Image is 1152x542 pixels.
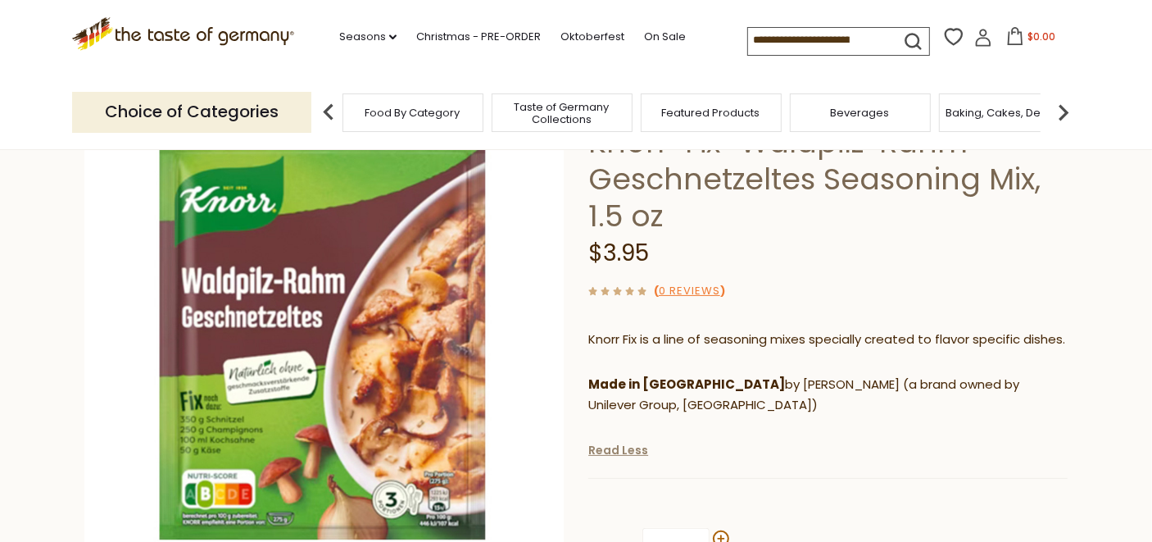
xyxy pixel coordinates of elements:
a: Taste of Germany Collections [497,101,628,125]
a: Baking, Cakes, Desserts [946,107,1073,119]
a: 0 Reviews [659,283,720,300]
img: previous arrow [312,96,345,129]
a: Christmas - PRE-ORDER [416,28,541,46]
img: next arrow [1047,96,1080,129]
span: $3.95 [588,237,649,269]
p: Knorr Fix is a line of seasoning mixes specially created to flavor specific dishes. [588,330,1068,350]
a: Featured Products [662,107,760,119]
p: by [PERSON_NAME] (a brand owned by Unilever Group, [GEOGRAPHIC_DATA]) [588,375,1068,416]
span: $0.00 [1027,30,1055,43]
a: Beverages [831,107,890,119]
a: Oktoberfest [560,28,624,46]
span: ( ) [654,283,725,298]
a: Read Less [588,442,648,458]
p: Choice of Categories [72,92,311,132]
h1: Knorr "Fix” Waldpilz-Rahm Geschnetzeltes Seasoning Mix, 1.5 oz [588,124,1068,235]
a: On Sale [644,28,686,46]
a: Food By Category [365,107,460,119]
strong: Made in [GEOGRAPHIC_DATA] [588,376,785,393]
a: Seasons [339,28,397,46]
button: $0.00 [996,27,1065,52]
